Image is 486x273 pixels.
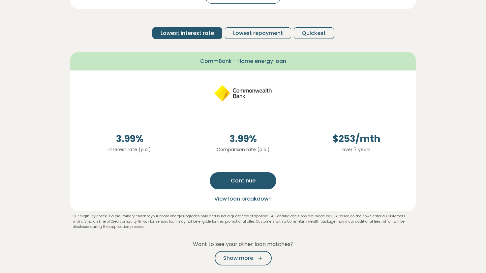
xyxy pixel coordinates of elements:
[233,29,283,37] span: Lowest repayment
[305,146,408,153] p: over 7 years
[192,132,294,146] span: 3.99 %
[192,146,294,153] p: Comparison rate (p.a.)
[152,27,222,39] button: Lowest interest rate
[161,29,214,37] span: Lowest interest rate
[213,78,273,108] img: cba logo
[70,240,416,249] p: Want to see your other loan matches?
[214,195,272,203] span: View loan breakdown
[231,177,256,185] span: Continue
[294,27,334,39] button: Quickest
[212,195,274,203] button: View loan breakdown
[223,254,253,262] span: Show more
[210,172,276,189] button: Continue
[78,132,181,146] span: 3.99 %
[302,29,326,37] span: Quickest
[200,57,286,65] span: CommBank - Home energy loan
[225,27,291,39] button: Lowest repayment
[73,214,413,230] p: Our eligibility check is a preliminary check of your home energy upgrades only and is not a guara...
[215,251,272,265] button: Show more
[78,146,181,153] p: Interest rate (p.a.)
[305,132,408,146] span: $ 253 /mth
